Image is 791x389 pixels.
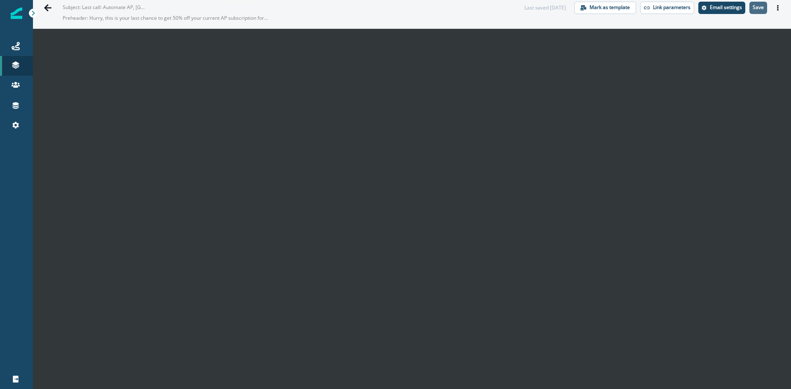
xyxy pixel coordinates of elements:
[771,2,784,14] button: Actions
[749,2,767,14] button: Save
[574,2,636,14] button: Mark as template
[653,5,690,10] p: Link parameters
[590,5,630,10] p: Mark as template
[753,5,764,10] p: Save
[640,2,694,14] button: Link parameters
[63,11,269,25] p: Preheader: Hurry, this is your last chance to get 50% off your current AP subscription for 6 mont...
[698,2,745,14] button: Settings
[710,5,742,10] p: Email settings
[524,4,566,12] div: Last saved [DATE]
[63,0,145,11] p: Subject: Last call: Automate AP, [GEOGRAPHIC_DATA], spend. Get 50% off BILL AP.
[11,7,22,19] img: Inflection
